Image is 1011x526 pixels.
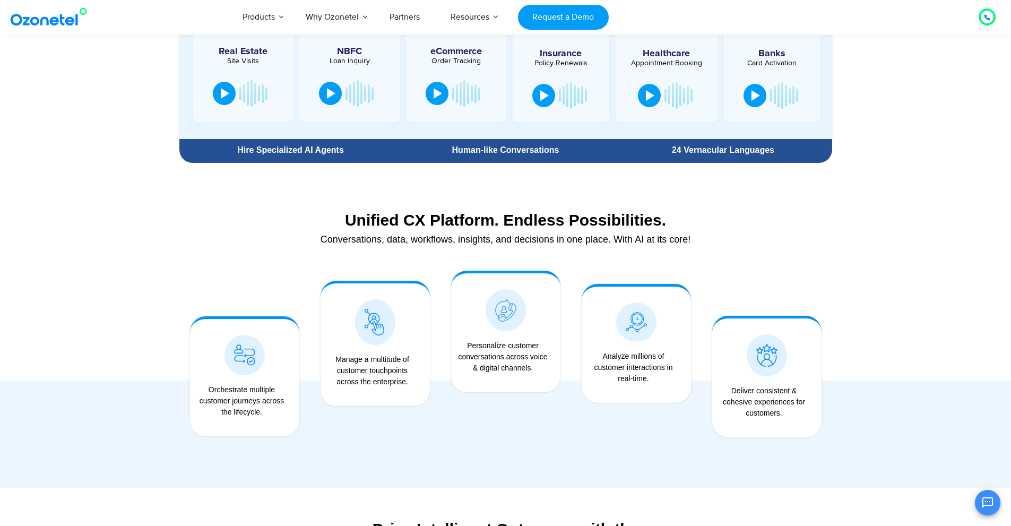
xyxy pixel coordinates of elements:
h5: eCommerce [411,47,501,56]
div: Manage a multitude of customer touchpoints across the enterprise. [326,354,419,387]
h5: Banks [729,49,815,58]
h5: Real Estate [198,47,288,56]
h5: Insurance [518,49,604,58]
div: Conversations, data, workflows, insights, and decisions in one place. With AI at its core! [185,235,827,244]
div: Card Activation [729,59,815,67]
h5: NBFC [305,47,394,56]
div: Unified CX Platform. Endless Possibilities. [185,211,827,229]
div: Orchestrate multiple customer journeys across the lifecycle. [195,384,289,418]
h5: Healthcare [624,49,710,58]
div: Site Visits [198,57,288,65]
div: Hire Specialized AI Agents [185,146,397,154]
div: 24 Vernacular Languages [619,146,826,154]
button: Open chat [975,490,1000,515]
div: Policy Renewals [518,59,604,67]
div: Appointment Booking [624,59,710,67]
div: Human-like Conversations [402,146,609,154]
div: Personalize customer conversations across voice & digital channels. [456,340,550,374]
div: Loan Inquiry [305,57,394,65]
div: Analyze millions of customer interactions in real-time. [587,351,680,384]
div: Deliver consistent & cohesive experiences for customers. [718,385,811,419]
a: Request a Demo [518,5,609,30]
div: Order Tracking [411,57,501,65]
